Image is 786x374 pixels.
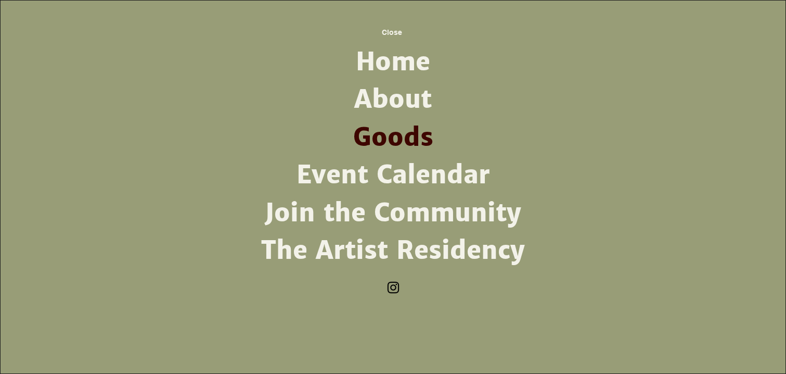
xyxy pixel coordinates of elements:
[385,280,401,295] ul: Social Bar
[257,119,529,156] a: Goods
[257,81,529,118] a: About
[385,280,401,295] img: Instagram
[364,21,420,43] button: Close
[257,194,529,232] a: Join the Community
[257,43,529,269] nav: Site
[257,156,529,194] a: Event Calendar
[257,232,529,269] a: The Artist Residency
[257,43,529,81] a: Home
[382,28,402,36] span: Close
